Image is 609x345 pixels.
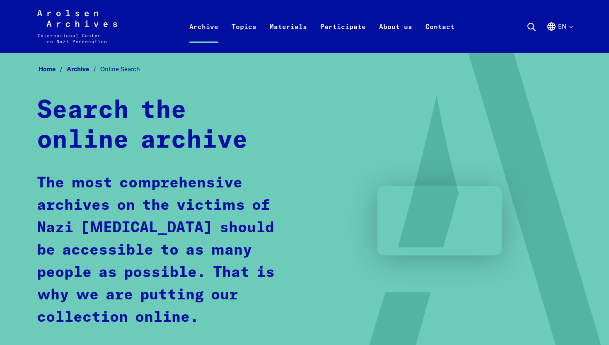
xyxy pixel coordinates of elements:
a: Materials [263,20,314,53]
strong: Search the online archive [37,98,248,153]
a: Archive [67,65,100,73]
nav: Breadcrumb [37,63,573,76]
span: Online Search [100,65,140,73]
nav: Primary [183,10,461,43]
p: The most comprehensive archives on the victims of Nazi [MEDICAL_DATA] should be accessible to as ... [37,172,290,329]
a: Archive [183,20,225,53]
button: English, language selection [546,22,573,51]
a: Participate [314,20,372,53]
a: About us [372,20,419,53]
a: Contact [419,20,461,53]
a: Topics [225,20,263,53]
a: Home [39,65,67,73]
